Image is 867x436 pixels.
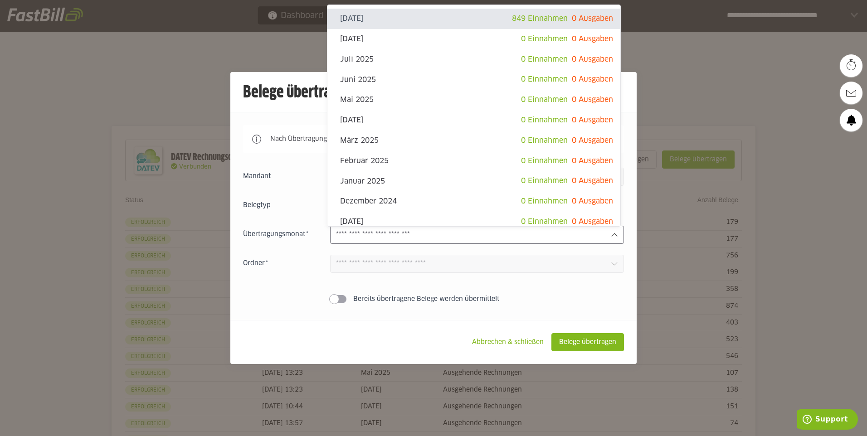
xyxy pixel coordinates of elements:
[327,110,620,131] sl-option: [DATE]
[521,198,568,205] span: 0 Einnahmen
[572,15,613,22] span: 0 Ausgaben
[521,56,568,63] span: 0 Einnahmen
[327,171,620,191] sl-option: Januar 2025
[327,69,620,90] sl-option: Juni 2025
[551,333,624,351] sl-button: Belege übertragen
[521,157,568,165] span: 0 Einnahmen
[327,90,620,110] sl-option: Mai 2025
[572,116,613,124] span: 0 Ausgaben
[521,177,568,184] span: 0 Einnahmen
[512,15,568,22] span: 849 Einnahmen
[572,137,613,144] span: 0 Ausgaben
[572,56,613,63] span: 0 Ausgaben
[521,76,568,83] span: 0 Einnahmen
[797,409,858,431] iframe: Öffnet ein Widget, in dem Sie weitere Informationen finden
[327,49,620,70] sl-option: Juli 2025
[243,295,624,304] sl-switch: Bereits übertragene Belege werden übermittelt
[572,96,613,103] span: 0 Ausgaben
[327,9,620,29] sl-option: [DATE]
[327,151,620,171] sl-option: Februar 2025
[572,35,613,43] span: 0 Ausgaben
[327,131,620,151] sl-option: März 2025
[327,191,620,212] sl-option: Dezember 2024
[572,198,613,205] span: 0 Ausgaben
[521,96,568,103] span: 0 Einnahmen
[572,177,613,184] span: 0 Ausgaben
[521,35,568,43] span: 0 Einnahmen
[327,29,620,49] sl-option: [DATE]
[521,218,568,225] span: 0 Einnahmen
[572,218,613,225] span: 0 Ausgaben
[572,157,613,165] span: 0 Ausgaben
[521,137,568,144] span: 0 Einnahmen
[572,76,613,83] span: 0 Ausgaben
[327,212,620,232] sl-option: [DATE]
[464,333,551,351] sl-button: Abbrechen & schließen
[521,116,568,124] span: 0 Einnahmen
